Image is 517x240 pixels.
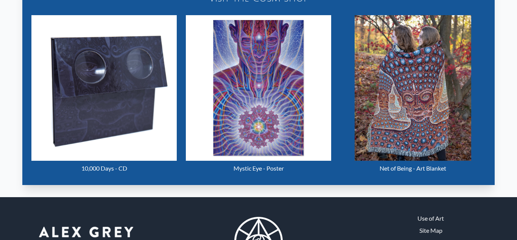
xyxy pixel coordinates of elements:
[31,15,177,161] img: 10,000 Days - CD
[417,214,444,223] a: Use of Art
[419,226,442,235] a: Site Map
[355,15,471,161] img: Net of Being - Art Blanket
[340,161,486,176] div: Net of Being - Art Blanket
[186,161,331,176] div: Mystic Eye - Poster
[31,15,177,176] a: 10,000 Days - CD
[340,15,486,176] a: Net of Being - Art Blanket
[31,161,177,176] div: 10,000 Days - CD
[186,15,331,176] a: Mystic Eye - Poster
[186,15,331,161] img: Mystic Eye - Poster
